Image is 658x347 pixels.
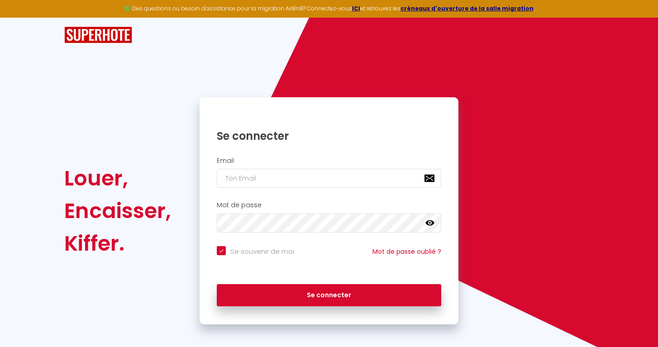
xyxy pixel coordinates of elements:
[401,5,534,12] a: créneaux d'ouverture de la salle migration
[64,162,171,195] div: Louer,
[64,195,171,227] div: Encaisser,
[352,5,360,12] a: ICI
[217,201,441,209] h2: Mot de passe
[217,284,441,307] button: Se connecter
[217,157,441,165] h2: Email
[217,129,441,143] h1: Se connecter
[217,169,441,188] input: Ton Email
[64,227,171,260] div: Kiffer.
[372,247,441,256] a: Mot de passe oublié ?
[64,27,132,43] img: SuperHote logo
